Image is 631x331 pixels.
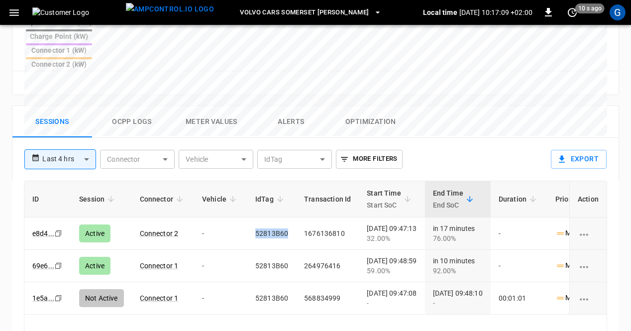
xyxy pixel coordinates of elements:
button: More Filters [336,150,402,169]
span: IdTag [255,193,287,205]
button: Optimization [331,106,411,138]
span: Duration [499,193,539,205]
span: Connector [140,193,186,205]
div: charging session options [578,293,599,303]
th: ID [24,181,71,218]
button: Ocpp logs [92,106,172,138]
div: [DATE] 09:48:10 [433,288,483,308]
td: - [194,282,247,315]
button: Meter Values [172,106,251,138]
div: copy [54,293,64,304]
th: Transaction Id [296,181,359,218]
div: [DATE] 09:47:08 [367,288,417,308]
p: Start SoC [367,199,401,211]
span: Vehicle [202,193,239,205]
button: Alerts [251,106,331,138]
span: End TimeEnd SoC [433,187,476,211]
span: Volvo Cars Somerset [PERSON_NAME] [240,7,369,18]
span: Start TimeStart SoC [367,187,414,211]
td: 568834999 [296,282,359,315]
div: Start Time [367,187,401,211]
div: End Time [433,187,463,211]
a: Connector 1 [140,294,179,302]
span: Session [79,193,117,205]
img: Customer Logo [32,7,122,17]
img: ampcontrol.io logo [126,3,214,15]
p: Local time [423,7,457,17]
div: Not Active [79,289,124,307]
p: Medium [555,293,591,303]
div: Last 4 hrs [42,150,96,169]
div: charging session options [578,228,599,238]
td: 52813B60 [247,282,296,315]
button: Volvo Cars Somerset [PERSON_NAME] [236,3,386,22]
button: Export [551,150,607,169]
div: charging session options [578,261,599,271]
button: Sessions [12,106,92,138]
p: End SoC [433,199,463,211]
p: [DATE] 10:17:09 +02:00 [459,7,532,17]
button: set refresh interval [564,4,580,20]
div: - [367,298,417,308]
span: 10 s ago [575,3,605,13]
span: Priority [555,193,592,205]
th: Action [569,181,607,218]
td: 00:01:01 [491,282,547,315]
div: - [433,298,483,308]
div: profile-icon [610,4,626,20]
